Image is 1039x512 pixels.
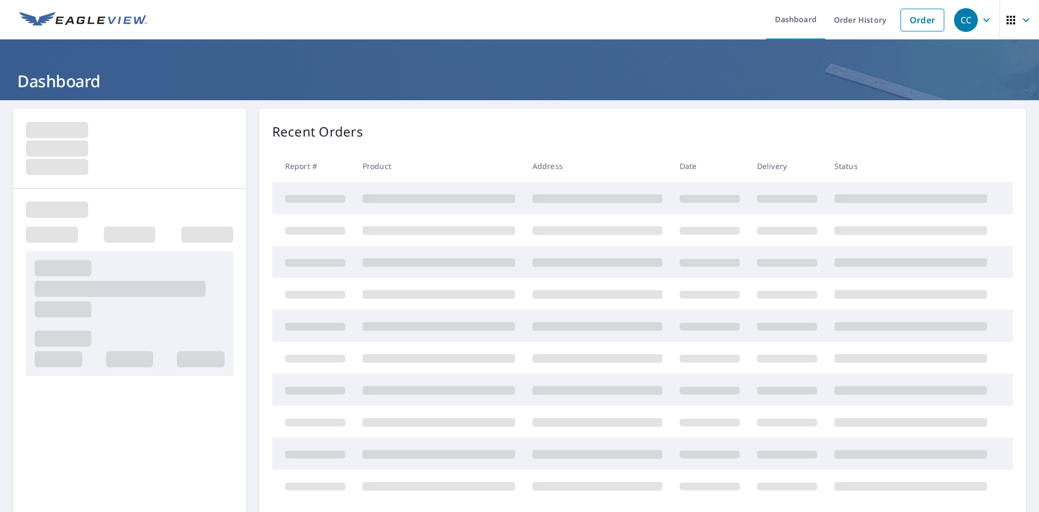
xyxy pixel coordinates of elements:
th: Delivery [748,150,826,182]
h1: Dashboard [13,70,1026,92]
th: Status [826,150,996,182]
a: Order [900,9,944,31]
th: Report # [272,150,354,182]
th: Address [524,150,671,182]
p: Recent Orders [272,122,363,141]
div: CC [954,8,978,32]
th: Product [354,150,524,182]
th: Date [671,150,748,182]
img: EV Logo [19,12,147,28]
